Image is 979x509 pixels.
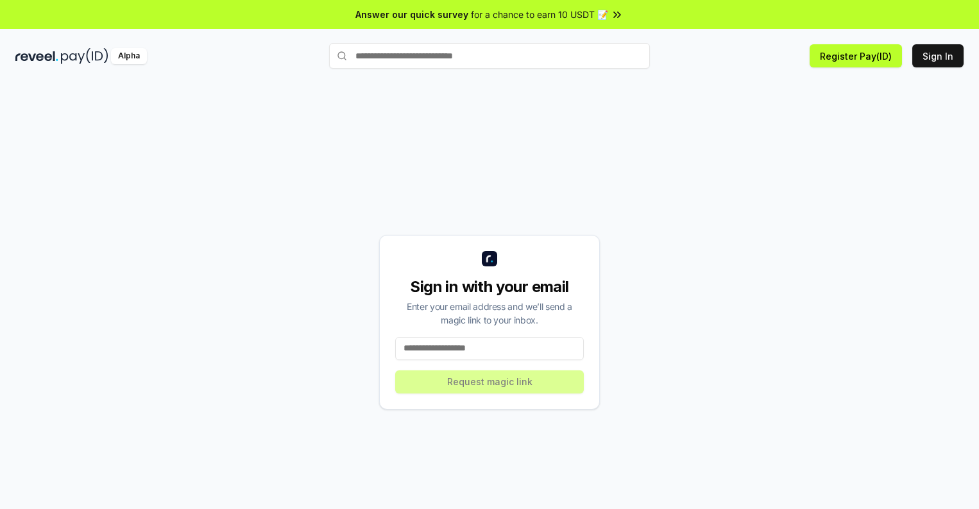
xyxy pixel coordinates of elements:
div: Alpha [111,48,147,64]
span: for a chance to earn 10 USDT 📝 [471,8,608,21]
img: reveel_dark [15,48,58,64]
button: Sign In [912,44,964,67]
img: pay_id [61,48,108,64]
span: Answer our quick survey [355,8,468,21]
div: Enter your email address and we’ll send a magic link to your inbox. [395,300,584,327]
button: Register Pay(ID) [810,44,902,67]
div: Sign in with your email [395,277,584,297]
img: logo_small [482,251,497,266]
